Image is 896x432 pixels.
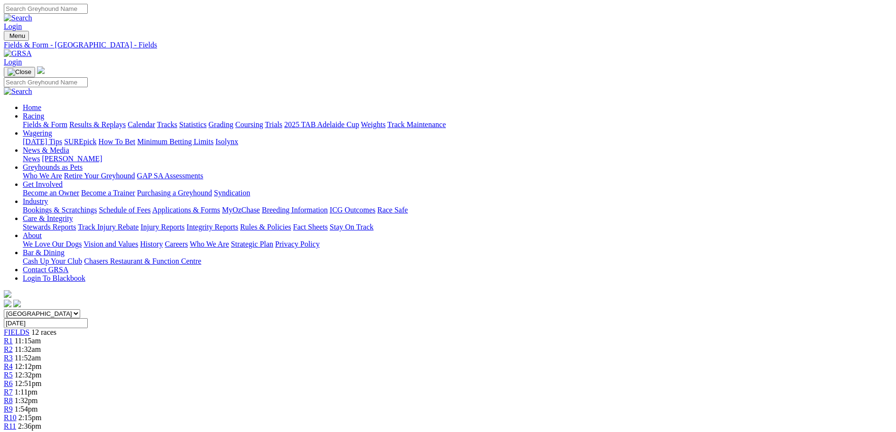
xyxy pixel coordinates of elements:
[330,223,373,231] a: Stay On Track
[23,172,892,180] div: Greyhounds as Pets
[284,120,359,129] a: 2025 TAB Adelaide Cup
[23,103,41,111] a: Home
[23,180,63,188] a: Get Involved
[15,345,41,353] span: 11:32am
[23,223,76,231] a: Stewards Reports
[4,41,892,49] a: Fields & Form - [GEOGRAPHIC_DATA] - Fields
[140,223,185,231] a: Injury Reports
[215,138,238,146] a: Isolynx
[388,120,446,129] a: Track Maintenance
[186,223,238,231] a: Integrity Reports
[23,197,48,205] a: Industry
[15,371,42,379] span: 12:32pm
[4,31,29,41] button: Toggle navigation
[179,120,207,129] a: Statistics
[23,138,62,146] a: [DATE] Tips
[4,354,13,362] span: R3
[4,345,13,353] a: R2
[69,120,126,129] a: Results & Replays
[235,120,263,129] a: Coursing
[222,206,260,214] a: MyOzChase
[4,58,22,66] a: Login
[231,240,273,248] a: Strategic Plan
[128,120,155,129] a: Calendar
[23,112,44,120] a: Racing
[4,414,17,422] a: R10
[23,231,42,239] a: About
[4,290,11,298] img: logo-grsa-white.png
[137,189,212,197] a: Purchasing a Greyhound
[214,189,250,197] a: Syndication
[240,223,291,231] a: Rules & Policies
[4,300,11,307] img: facebook.svg
[23,240,892,248] div: About
[4,77,88,87] input: Search
[31,328,56,336] span: 12 races
[15,379,42,387] span: 12:51pm
[4,422,16,430] span: R11
[23,189,892,197] div: Get Involved
[23,146,69,154] a: News & Media
[137,172,203,180] a: GAP SA Assessments
[23,155,40,163] a: News
[23,266,68,274] a: Contact GRSA
[4,318,88,328] input: Select date
[18,414,42,422] span: 2:15pm
[265,120,282,129] a: Trials
[4,371,13,379] a: R5
[377,206,407,214] a: Race Safe
[64,172,135,180] a: Retire Your Greyhound
[42,155,102,163] a: [PERSON_NAME]
[64,138,96,146] a: SUREpick
[23,163,83,171] a: Greyhounds as Pets
[23,274,85,282] a: Login To Blackbook
[4,362,13,370] a: R4
[4,4,88,14] input: Search
[165,240,188,248] a: Careers
[23,155,892,163] div: News & Media
[23,206,97,214] a: Bookings & Scratchings
[4,87,32,96] img: Search
[4,49,32,58] img: GRSA
[15,354,41,362] span: 11:52am
[140,240,163,248] a: History
[23,248,65,257] a: Bar & Dining
[4,396,13,404] a: R8
[157,120,177,129] a: Tracks
[23,138,892,146] div: Wagering
[4,379,13,387] a: R6
[99,206,150,214] a: Schedule of Fees
[152,206,220,214] a: Applications & Forms
[190,240,229,248] a: Who We Are
[4,328,29,336] a: FIELDS
[4,405,13,413] a: R9
[23,189,79,197] a: Become an Owner
[4,67,35,77] button: Toggle navigation
[23,120,892,129] div: Racing
[15,405,38,413] span: 1:54pm
[78,223,139,231] a: Track Injury Rebate
[4,337,13,345] a: R1
[137,138,213,146] a: Minimum Betting Limits
[15,388,37,396] span: 1:11pm
[37,66,45,74] img: logo-grsa-white.png
[13,300,21,307] img: twitter.svg
[330,206,375,214] a: ICG Outcomes
[15,362,42,370] span: 12:12pm
[23,240,82,248] a: We Love Our Dogs
[9,32,25,39] span: Menu
[4,388,13,396] a: R7
[23,257,892,266] div: Bar & Dining
[262,206,328,214] a: Breeding Information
